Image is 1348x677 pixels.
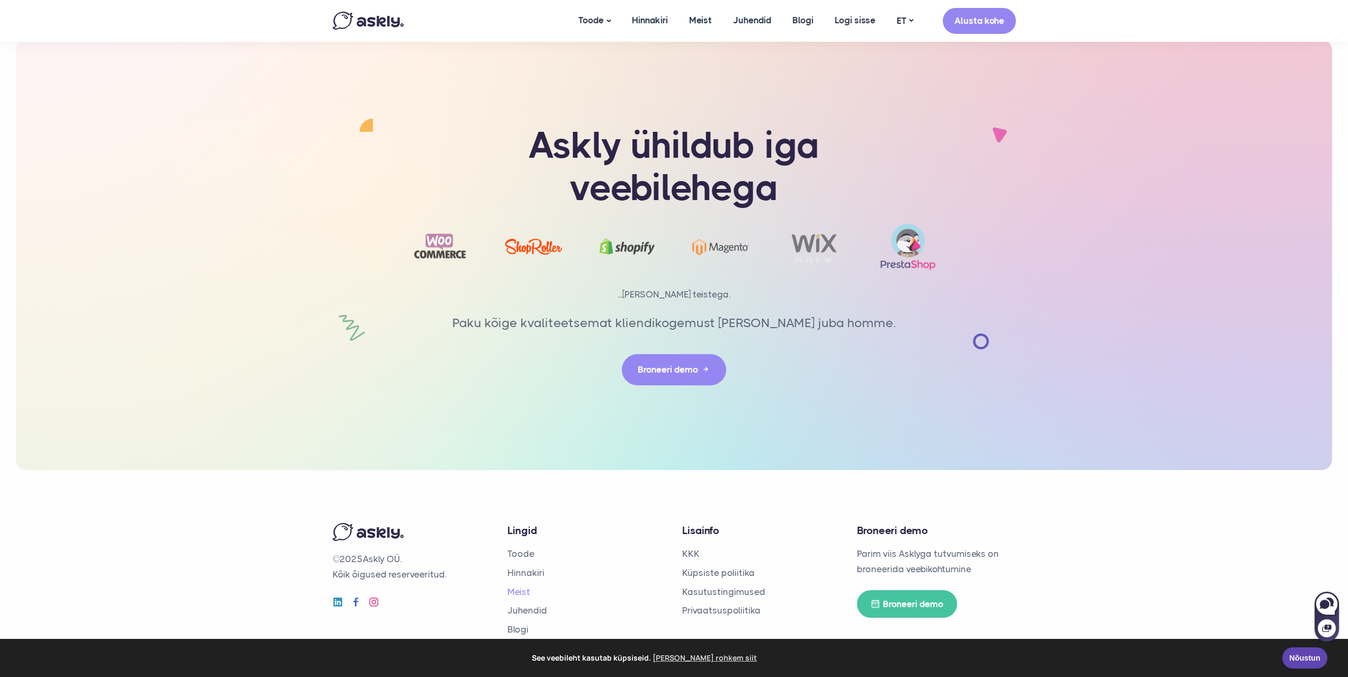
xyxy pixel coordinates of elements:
[333,12,404,30] img: Askly
[507,523,666,538] h4: Lingid
[682,548,700,559] a: KKK
[449,124,899,210] h1: Askly ühildub iga veebilehega
[505,239,562,255] img: ShopRoller
[857,546,1016,577] p: Parim viis Asklyga tutvumiseks on broneerida veebikohtumine
[880,223,936,271] img: prestashop
[1282,647,1327,669] a: Nõustun
[449,313,899,333] p: Paku kõige kvaliteetsemat kliendikogemust [PERSON_NAME] juba homme.
[333,523,404,541] img: Askly logo
[651,650,758,666] a: learn more about cookies
[857,523,1016,538] h4: Broneeri demo
[15,650,1275,666] span: See veebileht kasutab küpsiseid.
[622,354,726,385] a: Broneeri demo
[857,590,957,618] a: Broneeri demo
[682,567,755,578] a: Küpsiste poliitika
[682,586,765,597] a: Kasutustingimused
[333,552,492,582] p: © Askly OÜ. Kõik õigused reserveeritud.
[507,548,534,559] a: Toode
[1314,590,1340,643] iframe: Askly chat
[943,8,1016,34] a: Alusta kohe
[786,231,843,263] img: Wix
[886,13,924,29] a: ET
[412,230,469,264] img: Woocommerce
[391,287,958,302] p: ...[PERSON_NAME] teistega.
[507,605,547,616] a: Juhendid
[599,231,656,263] img: Shopify
[507,586,530,597] a: Meist
[682,605,761,616] a: Privaatsuspoliitika
[507,567,544,578] a: Hinnakiri
[692,239,749,255] img: Magento
[507,624,529,635] a: Blogi
[340,554,363,564] span: 2025
[682,523,841,538] h4: Lisainfo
